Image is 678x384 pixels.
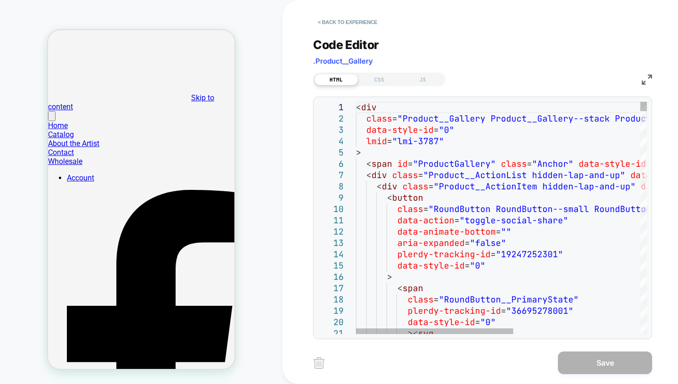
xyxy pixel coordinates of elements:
[642,74,652,85] img: fullscreen
[470,237,506,248] span: "false"
[397,204,423,214] span: class
[397,226,496,237] span: data-animate-bottom
[465,237,470,248] span: =
[318,260,344,271] div: 15
[501,226,511,237] span: ""
[318,113,344,124] div: 2
[382,181,397,192] span: div
[318,328,344,339] div: 21
[397,215,454,226] span: data-action
[527,158,532,169] span: =
[318,305,344,317] div: 19
[408,328,418,339] span: ><
[408,305,501,316] span: plerdy-tracking-id
[397,283,403,294] span: <
[491,249,496,260] span: =
[392,113,397,124] span: =
[454,215,460,226] span: =
[377,181,382,192] span: <
[387,271,392,282] span: >
[496,226,501,237] span: =
[318,249,344,260] div: 14
[418,328,434,339] span: svg
[423,204,428,214] span: =
[392,192,423,203] span: button
[397,249,491,260] span: plerdy-tracking-id
[318,181,344,192] div: 8
[366,158,371,169] span: <
[40,15,62,35] img: mastercard_color_card.svg
[366,113,392,124] span: class
[318,204,344,215] div: 10
[313,57,373,65] span: .Product__Gallery
[68,15,90,35] img: visa_1_color_card.svg
[475,317,480,327] span: =
[397,158,408,169] span: id
[366,124,434,135] span: data-style-id
[366,136,387,147] span: lmid
[506,305,573,316] span: "36695278001"
[408,294,434,305] span: class
[318,102,344,113] div: 1
[19,143,46,152] a: Account
[460,215,568,226] span: "toggle-social-share"
[403,283,423,294] span: span
[496,249,563,260] span: "19247252301"
[579,158,646,169] span: data-style-id
[439,294,579,305] span: "RoundButton__PrimaryState"
[371,170,387,180] span: div
[318,317,344,328] div: 20
[392,170,418,180] span: class
[318,226,344,237] div: 12
[434,181,636,192] span: "Product__ActionItem hidden-lap-and-up"
[371,158,392,169] span: span
[318,158,344,170] div: 6
[413,158,496,169] span: "ProductGallery"
[423,170,625,180] span: "Product__ActionList hidden-lap-and-up"
[358,74,401,85] div: CSS
[366,170,371,180] span: <
[397,260,465,271] span: data-style-id
[480,317,496,327] span: "0"
[313,357,325,369] img: delete
[318,283,344,294] div: 17
[361,102,377,113] span: div
[318,170,344,181] div: 7
[318,271,344,283] div: 16
[434,124,439,135] span: =
[387,136,392,147] span: =
[465,260,470,271] span: =
[315,74,358,85] div: HTML
[397,113,656,124] span: "Product__Gallery Product__Gallery--stack Product_
[318,192,344,204] div: 9
[532,158,573,169] span: "Anchor"
[428,181,434,192] span: =
[318,215,344,226] div: 11
[313,15,382,30] button: < Back to experience
[387,192,392,203] span: <
[318,124,344,136] div: 3
[418,170,423,180] span: =
[439,124,454,135] span: "0"
[408,158,413,169] span: =
[501,305,506,316] span: =
[96,15,119,35] img: americanexpress_1_color_card.svg
[403,181,428,192] span: class
[397,237,465,248] span: aria-expanded
[408,317,475,327] span: data-style-id
[318,136,344,147] div: 4
[318,294,344,305] div: 18
[392,136,444,147] span: "lmi-3787"
[356,102,361,113] span: <
[313,38,379,52] span: Code Editor
[434,294,439,305] span: =
[501,158,527,169] span: class
[124,15,147,35] img: applepay_color_card.svg
[318,147,344,158] div: 5
[558,351,652,374] button: Save
[470,260,485,271] span: "0"
[318,237,344,249] div: 13
[401,74,444,85] div: JS
[356,147,361,158] span: >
